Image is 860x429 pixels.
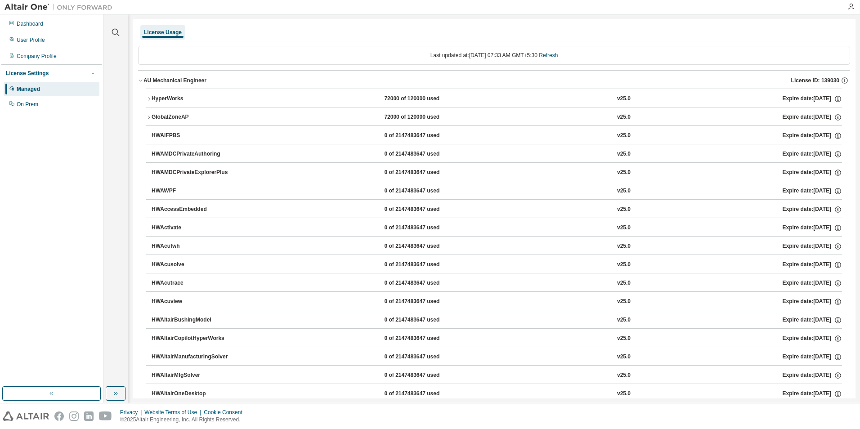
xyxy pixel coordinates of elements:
div: License Settings [6,70,49,77]
div: Expire date: [DATE] [782,279,842,287]
div: v25.0 [617,371,631,380]
img: linkedin.svg [84,411,94,421]
p: © 2025 Altair Engineering, Inc. All Rights Reserved. [120,416,248,424]
div: v25.0 [617,187,631,195]
div: 0 of 2147483647 used [384,242,465,250]
img: Altair One [4,3,117,12]
div: Dashboard [17,20,43,27]
div: 0 of 2147483647 used [384,316,465,324]
div: 0 of 2147483647 used [384,335,465,343]
button: HWAcuview0 of 2147483647 usedv25.0Expire date:[DATE] [152,292,842,312]
div: v25.0 [617,353,631,361]
a: Refresh [539,52,558,58]
div: HWAltairBushingModel [152,316,233,324]
div: Expire date: [DATE] [782,371,842,380]
div: v25.0 [617,242,631,250]
div: Expire date: [DATE] [782,316,842,324]
button: HWAIFPBS0 of 2147483647 usedv25.0Expire date:[DATE] [152,126,842,146]
button: HWActivate0 of 2147483647 usedv25.0Expire date:[DATE] [152,218,842,238]
div: v25.0 [617,316,631,324]
img: altair_logo.svg [3,411,49,421]
div: v25.0 [617,169,631,177]
div: HWAltairManufacturingSolver [152,353,233,361]
div: Expire date: [DATE] [782,187,842,195]
div: v25.0 [617,206,631,214]
div: 0 of 2147483647 used [384,150,465,158]
div: Expire date: [DATE] [782,206,842,214]
div: Managed [17,85,40,93]
div: v25.0 [617,390,631,398]
button: HWAltairCopilotHyperWorks0 of 2147483647 usedv25.0Expire date:[DATE] [152,329,842,349]
div: Expire date: [DATE] [782,150,842,158]
button: AU Mechanical EngineerLicense ID: 139030 [138,71,850,90]
div: 0 of 2147483647 used [384,261,465,269]
div: HWAMDCPrivateAuthoring [152,150,233,158]
div: HWAltairCopilotHyperWorks [152,335,233,343]
button: HWAMDCPrivateAuthoring0 of 2147483647 usedv25.0Expire date:[DATE] [152,144,842,164]
button: GlobalZoneAP72000 of 120000 usedv25.0Expire date:[DATE] [146,107,842,127]
div: 0 of 2147483647 used [384,371,465,380]
div: HWAcusolve [152,261,233,269]
div: HWAWPF [152,187,233,195]
button: HWAcutrace0 of 2147483647 usedv25.0Expire date:[DATE] [152,273,842,293]
button: HWAltairMfgSolver0 of 2147483647 usedv25.0Expire date:[DATE] [152,366,842,385]
div: HWAccessEmbedded [152,206,233,214]
div: GlobalZoneAP [152,113,233,121]
div: 0 of 2147483647 used [384,390,465,398]
button: HWAccessEmbedded0 of 2147483647 usedv25.0Expire date:[DATE] [152,200,842,219]
div: HWAltairOneDesktop [152,390,233,398]
div: HWAltairMfgSolver [152,371,233,380]
button: HWAltairBushingModel0 of 2147483647 usedv25.0Expire date:[DATE] [152,310,842,330]
div: Expire date: [DATE] [782,242,842,250]
div: Expire date: [DATE] [782,113,842,121]
div: Privacy [120,409,144,416]
div: 0 of 2147483647 used [384,206,465,214]
div: Website Terms of Use [144,409,204,416]
div: Cookie Consent [204,409,247,416]
button: HWAltairManufacturingSolver0 of 2147483647 usedv25.0Expire date:[DATE] [152,347,842,367]
div: v25.0 [617,95,631,103]
img: youtube.svg [99,411,112,421]
div: Expire date: [DATE] [782,95,842,103]
div: Expire date: [DATE] [782,390,842,398]
button: HyperWorks72000 of 120000 usedv25.0Expire date:[DATE] [146,89,842,109]
div: v25.0 [617,150,631,158]
span: License ID: 139030 [791,77,839,84]
div: Company Profile [17,53,57,60]
div: HWAIFPBS [152,132,233,140]
div: 72000 of 120000 used [384,95,465,103]
div: 72000 of 120000 used [384,113,465,121]
div: 0 of 2147483647 used [384,224,465,232]
div: Expire date: [DATE] [782,261,842,269]
div: HWAcufwh [152,242,233,250]
div: License Usage [144,29,182,36]
div: 0 of 2147483647 used [384,169,465,177]
div: 0 of 2147483647 used [384,187,465,195]
img: instagram.svg [69,411,79,421]
button: HWAcufwh0 of 2147483647 usedv25.0Expire date:[DATE] [152,237,842,256]
div: HWActivate [152,224,233,232]
div: v25.0 [617,132,631,140]
div: Expire date: [DATE] [782,132,842,140]
div: v25.0 [617,298,631,306]
div: v25.0 [617,279,631,287]
div: HWAcutrace [152,279,233,287]
img: facebook.svg [54,411,64,421]
div: AU Mechanical Engineer [143,77,206,84]
div: 0 of 2147483647 used [384,353,465,361]
div: v25.0 [617,335,631,343]
div: v25.0 [617,261,631,269]
button: HWAMDCPrivateExplorerPlus0 of 2147483647 usedv25.0Expire date:[DATE] [152,163,842,183]
div: User Profile [17,36,45,44]
div: HWAMDCPrivateExplorerPlus [152,169,233,177]
div: Expire date: [DATE] [782,335,842,343]
div: Expire date: [DATE] [782,353,842,361]
div: On Prem [17,101,38,108]
div: Expire date: [DATE] [782,298,842,306]
button: HWAltairOneDesktop0 of 2147483647 usedv25.0Expire date:[DATE] [152,384,842,404]
button: HWAcusolve0 of 2147483647 usedv25.0Expire date:[DATE] [152,255,842,275]
div: Expire date: [DATE] [782,224,842,232]
div: 0 of 2147483647 used [384,132,465,140]
div: v25.0 [617,224,631,232]
div: HyperWorks [152,95,233,103]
